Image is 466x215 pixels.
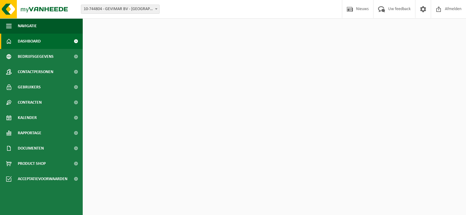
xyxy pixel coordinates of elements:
span: Contracten [18,95,42,110]
span: 10-744804 - GEVIMAR BV - HARELBEKE [81,5,160,14]
span: Product Shop [18,156,46,171]
span: Gebruikers [18,80,41,95]
span: Rapportage [18,125,41,141]
span: Navigatie [18,18,37,34]
span: 10-744804 - GEVIMAR BV - HARELBEKE [81,5,159,13]
span: Dashboard [18,34,41,49]
span: Kalender [18,110,37,125]
span: Bedrijfsgegevens [18,49,54,64]
span: Acceptatievoorwaarden [18,171,67,187]
span: Documenten [18,141,44,156]
span: Contactpersonen [18,64,53,80]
